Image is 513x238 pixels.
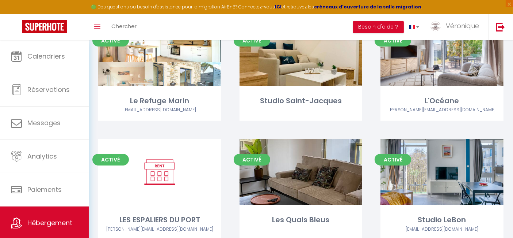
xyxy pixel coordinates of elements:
div: Airbnb [380,107,504,114]
button: Ouvrir le widget de chat LiveChat [6,3,28,25]
a: créneaux d'ouverture de la salle migration [314,4,421,10]
span: Activé [234,154,270,166]
span: Activé [234,35,270,47]
span: Calendriers [27,52,65,61]
span: Activé [92,35,129,47]
img: ... [430,21,441,31]
div: Le Refuge Marin [98,95,221,107]
span: Messages [27,118,61,127]
div: Airbnb [98,226,221,233]
div: Studio LeBon [380,214,504,226]
span: Activé [92,154,129,166]
div: L'Océane [380,95,504,107]
a: Chercher [106,14,142,40]
a: ... Véronique [425,14,488,40]
span: Paiements [27,185,62,194]
span: Activé [375,154,411,166]
button: Besoin d'aide ? [353,21,404,33]
iframe: Chat [482,205,508,233]
span: Réservations [27,85,70,94]
img: Super Booking [22,20,67,33]
span: Véronique [446,21,479,30]
span: Chercher [111,22,137,30]
a: ICI [275,4,282,10]
div: Airbnb [98,107,221,114]
span: Activé [375,35,411,47]
span: Analytics [27,152,57,161]
img: logout [496,22,505,31]
span: Hébergement [27,218,72,227]
div: Studio Saint-Jacques [240,95,363,107]
div: LES ESPALIERS DU PORT [98,214,221,226]
div: Airbnb [380,226,504,233]
div: Les Quais Bleus [240,214,363,226]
